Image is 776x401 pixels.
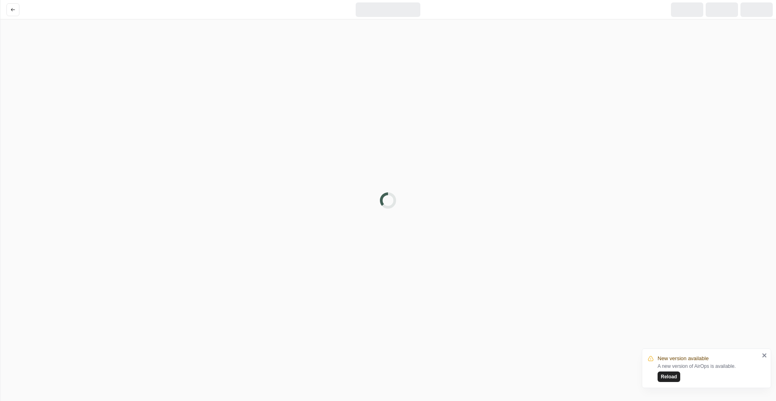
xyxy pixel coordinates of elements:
[658,355,709,363] span: New version available
[658,371,680,382] button: Reload
[6,3,19,16] button: Go back
[762,352,768,359] button: close
[658,363,759,382] div: A new version of AirOps is available.
[661,373,677,380] span: Reload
